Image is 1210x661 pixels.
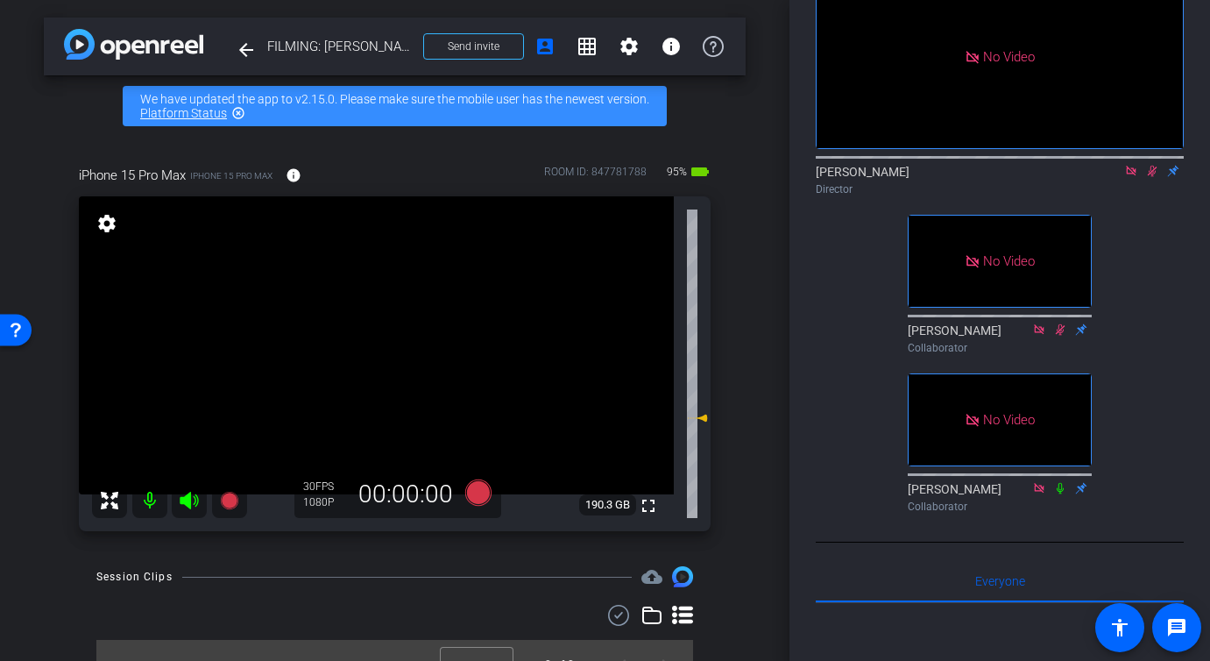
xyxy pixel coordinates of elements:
a: Platform Status [140,106,227,120]
span: 190.3 GB [579,494,636,515]
div: [PERSON_NAME] [816,163,1184,197]
img: Session clips [672,566,693,587]
mat-icon: fullscreen [638,495,659,516]
mat-icon: grid_on [577,36,598,57]
mat-icon: settings [619,36,640,57]
mat-icon: account_box [534,36,555,57]
div: [PERSON_NAME] [908,322,1092,356]
span: FPS [315,480,334,493]
span: No Video [983,411,1035,427]
span: FILMING: [PERSON_NAME] [267,29,413,64]
mat-icon: settings [95,213,119,234]
mat-icon: message [1166,617,1187,638]
mat-icon: accessibility [1109,617,1130,638]
mat-icon: cloud_upload [641,566,662,587]
img: app-logo [64,29,203,60]
span: Everyone [975,575,1025,587]
div: ROOM ID: 847781788 [544,164,647,189]
span: Send invite [448,39,499,53]
div: 00:00:00 [347,480,464,509]
div: Director [816,181,1184,197]
div: Session Clips [96,568,173,586]
span: iPhone 15 Pro Max [190,169,272,182]
mat-icon: -7 dB [687,408,708,429]
span: 95% [664,158,690,186]
span: No Video [983,253,1035,269]
div: Collaborator [908,340,1092,356]
mat-icon: info [286,167,301,183]
span: Destinations for your clips [641,566,662,587]
mat-icon: battery_std [690,161,711,182]
button: Send invite [423,33,524,60]
span: No Video [983,48,1035,64]
div: [PERSON_NAME] [908,480,1092,515]
div: Collaborator [908,499,1092,515]
div: 30 [303,480,347,494]
div: We have updated the app to v2.15.0. Please make sure the mobile user has the newest version. [123,86,667,126]
mat-icon: highlight_off [231,106,245,120]
span: iPhone 15 Pro Max [79,166,186,185]
div: 1080P [303,495,347,509]
mat-icon: arrow_back [236,39,257,60]
mat-icon: info [661,36,682,57]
